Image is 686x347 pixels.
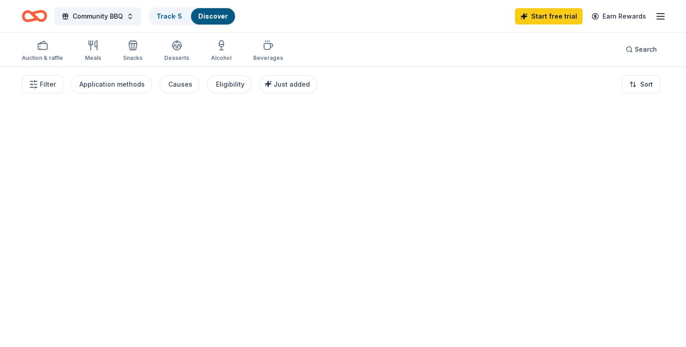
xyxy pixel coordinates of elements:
[22,5,47,27] a: Home
[159,75,200,93] button: Causes
[622,75,661,93] button: Sort
[207,75,252,93] button: Eligibility
[211,36,231,66] button: Alcohol
[85,54,101,62] div: Meals
[123,54,142,62] div: Snacks
[22,54,63,62] div: Auction & raffle
[123,36,142,66] button: Snacks
[211,54,231,62] div: Alcohol
[618,40,664,59] button: Search
[40,79,56,90] span: Filter
[216,79,245,90] div: Eligibility
[157,12,182,20] a: Track· 5
[79,79,145,90] div: Application methods
[73,11,123,22] span: Community BBQ
[164,54,189,62] div: Desserts
[274,80,310,88] span: Just added
[168,79,192,90] div: Causes
[85,36,101,66] button: Meals
[253,36,283,66] button: Beverages
[635,44,657,55] span: Search
[164,36,189,66] button: Desserts
[148,7,236,25] button: Track· 5Discover
[70,75,152,93] button: Application methods
[198,12,228,20] a: Discover
[253,54,283,62] div: Beverages
[22,36,63,66] button: Auction & raffle
[259,75,317,93] button: Just added
[640,79,653,90] span: Sort
[22,75,63,93] button: Filter
[515,8,583,24] a: Start free trial
[586,8,652,24] a: Earn Rewards
[54,7,141,25] button: Community BBQ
